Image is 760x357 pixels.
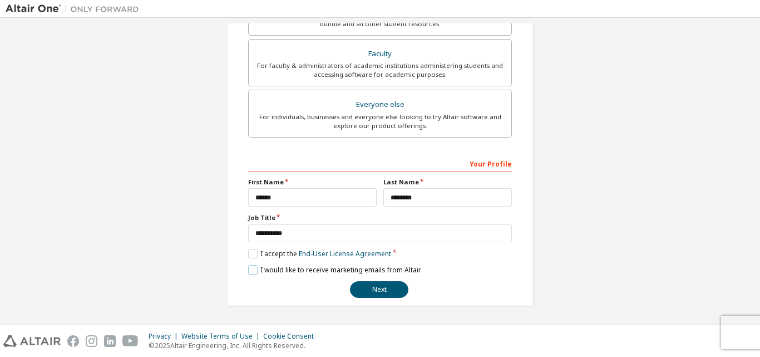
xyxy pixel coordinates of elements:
[6,3,145,14] img: Altair One
[86,335,97,347] img: instagram.svg
[122,335,139,347] img: youtube.svg
[248,249,391,258] label: I accept the
[67,335,79,347] img: facebook.svg
[3,335,61,347] img: altair_logo.svg
[149,341,320,350] p: © 2025 Altair Engineering, Inc. All Rights Reserved.
[263,332,320,341] div: Cookie Consent
[255,97,505,113] div: Everyone else
[255,46,505,62] div: Faculty
[149,332,181,341] div: Privacy
[104,335,116,347] img: linkedin.svg
[299,249,391,258] a: End-User License Agreement
[255,113,505,130] div: For individuals, businesses and everyone else looking to try Altair software and explore our prod...
[248,178,377,187] label: First Name
[181,332,263,341] div: Website Terms of Use
[383,178,512,187] label: Last Name
[350,281,408,298] button: Next
[255,61,505,79] div: For faculty & administrators of academic institutions administering students and accessing softwa...
[248,265,421,275] label: I would like to receive marketing emails from Altair
[248,154,512,172] div: Your Profile
[248,213,512,222] label: Job Title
